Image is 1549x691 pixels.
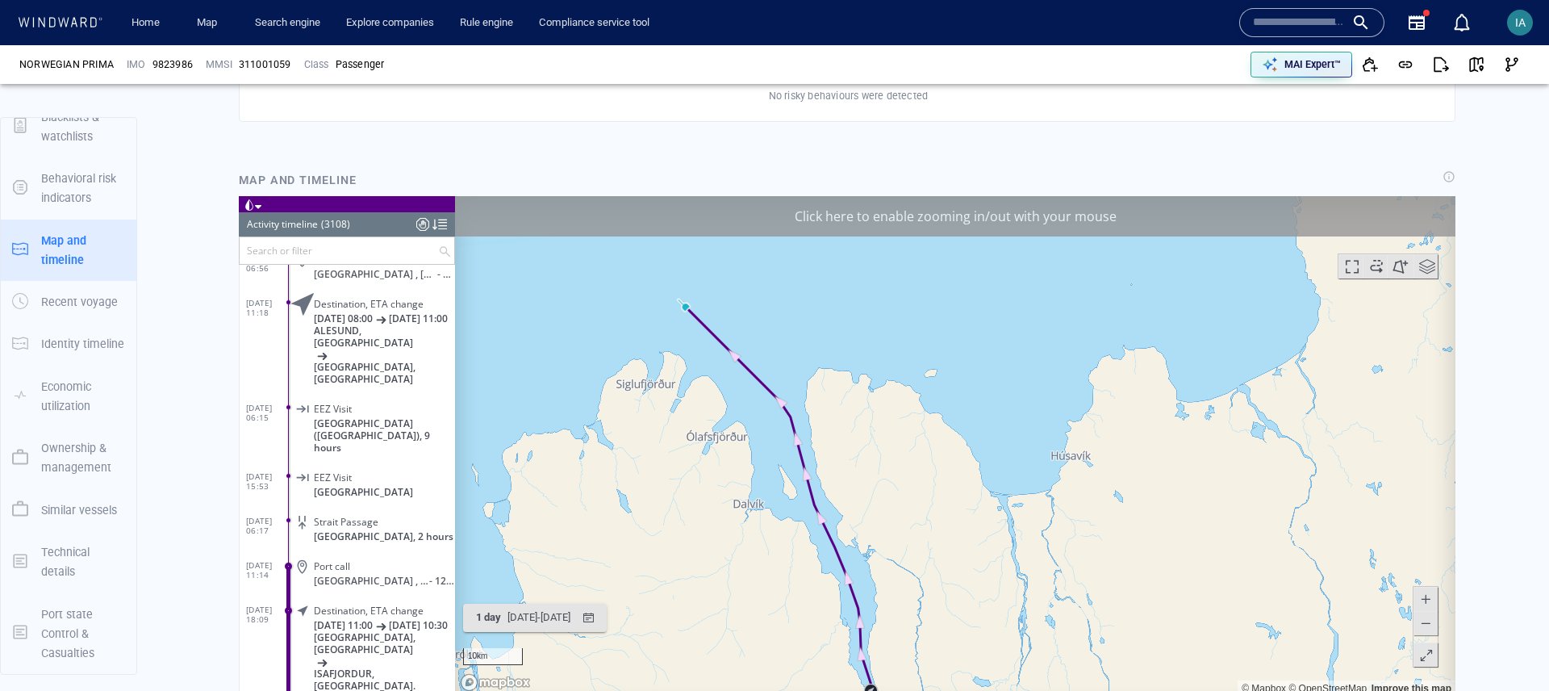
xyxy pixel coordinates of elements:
button: Blacklists & watchlists [1,96,136,158]
p: Recent voyage [41,292,118,312]
dl: [DATE] 15:53EEZ Visit[GEOGRAPHIC_DATA] [7,264,216,308]
button: Behavioral risk indicators [1,157,136,220]
button: Add to vessel list [1352,47,1388,82]
span: [DATE] 06:56 [7,57,50,77]
div: [DATE] - [DATE] [265,409,335,434]
button: Explore companies [340,9,440,37]
span: [DATE] 06:17 [7,320,50,339]
button: Identity timeline [1,323,136,365]
a: Port state Control & Casualties [1,625,136,640]
span: [DATE] 15:53 [7,275,50,295]
div: Alesund , Norway and Svalbard- 11 hours [75,72,216,84]
div: 10km [224,452,284,469]
div: NORWEGIAN PRIMA [19,57,114,72]
button: Technical details [1,531,136,593]
span: ALESUND, [GEOGRAPHIC_DATA] [75,128,216,153]
dl: [DATE] 06:17Strait Passage[GEOGRAPHIC_DATA], 2 hours [7,308,216,353]
span: [DATE] 06:15 [7,207,50,226]
div: Notification center [1452,13,1472,32]
div: Akureyri , Iceland- 12 hours [75,379,216,391]
button: Get link [1388,47,1423,82]
span: [GEOGRAPHIC_DATA] , [GEOGRAPHIC_DATA] [75,379,190,391]
div: Compliance Activities [177,16,190,40]
span: - 12 hours [190,379,216,391]
p: Blacklists & watchlists [41,107,125,147]
span: [DATE] 18:09 [7,408,50,428]
span: Port call [75,57,111,69]
a: Similar vessels [1,501,136,517]
iframe: Chat [1480,618,1537,679]
dl: [DATE] 06:56Port call[GEOGRAPHIC_DATA] , [GEOGRAPHIC_DATA] and [GEOGRAPHIC_DATA]- 11 hours [7,46,216,90]
dl: [DATE] 06:15EEZ Visit[GEOGRAPHIC_DATA] ([GEOGRAPHIC_DATA]), 9 hours [7,195,216,264]
span: [GEOGRAPHIC_DATA] ([GEOGRAPHIC_DATA]), 9 hours [75,221,216,258]
span: EEZ Visit [75,207,113,219]
span: 1 day [237,415,262,427]
a: Search engine [248,9,327,37]
span: IA [1515,16,1526,29]
button: Home [119,9,171,37]
p: Similar vessels [41,500,117,520]
div: tooltips.createAOI [1148,58,1175,82]
div: Map and timeline [232,164,363,196]
a: Ownership & management [1,450,136,465]
p: Ownership & management [41,438,125,478]
span: [DATE] 08:00 [75,116,134,128]
button: Map and timeline [1,220,136,282]
span: [DATE] 11:18 [7,102,50,121]
a: Behavioral risk indicators [1,180,136,195]
a: Home [125,9,166,37]
button: Map [184,9,236,37]
span: [DATE] 11:14 [7,364,50,383]
span: [DATE] 11:00 [150,116,209,128]
button: Recent voyage [1,281,136,323]
button: 1 day[DATE]-[DATE] [224,408,368,436]
div: Passenger [336,57,385,72]
p: Economic utilization [41,377,125,417]
a: Mapbox logo [221,477,292,496]
a: Rule engine [453,9,520,37]
a: Blacklists & watchlists [1,118,136,133]
dl: [DATE] 18:09Destination, ETA change[DATE] 11:00[DATE] 10:30[GEOGRAPHIC_DATA], [GEOGRAPHIC_DATA]IS... [7,397,216,502]
a: Compliance service tool [532,9,656,37]
div: 311001059 [239,57,291,72]
a: Map [190,9,229,37]
p: MMSI [206,57,232,72]
p: No risky behaviours were detected [769,89,929,103]
span: [GEOGRAPHIC_DATA] [75,290,174,302]
div: (3108) [82,16,111,40]
p: Map and timeline [41,231,125,270]
a: Improve this map [1133,487,1213,498]
a: Economic utilization [1,387,136,403]
span: Port call [75,364,111,376]
a: Map and timeline [1,241,136,257]
a: Identity timeline [1,336,136,351]
div: [GEOGRAPHIC_DATA] , [GEOGRAPHIC_DATA] and [GEOGRAPHIC_DATA] [75,72,198,84]
span: [GEOGRAPHIC_DATA], [GEOGRAPHIC_DATA] [75,435,216,459]
p: Identity timeline [41,334,124,354]
p: Technical details [41,542,125,582]
a: Mapbox [1003,487,1047,498]
span: EEZ Visit [75,275,113,287]
button: Create an AOI. [1148,58,1175,82]
div: Toggle vessel historical path [1124,58,1148,82]
span: 9823986 [152,57,193,72]
span: [GEOGRAPHIC_DATA], 2 hours [75,334,215,346]
p: Class [304,57,329,72]
dl: [DATE] 11:18Destination, ETA change[DATE] 08:00[DATE] 11:00ALESUND, [GEOGRAPHIC_DATA][GEOGRAPHIC_... [7,90,216,195]
dl: [DATE] 11:14Port call[GEOGRAPHIC_DATA] , [GEOGRAPHIC_DATA]- 12 hours [7,353,216,397]
button: Economic utilization [1,366,136,428]
a: Technical details [1,553,136,568]
button: Export report [1423,47,1459,82]
button: IA [1504,6,1536,39]
a: OpenStreetMap [1050,487,1128,498]
div: Focus on vessel path [1100,58,1124,82]
span: [GEOGRAPHIC_DATA], [GEOGRAPHIC_DATA] [75,165,216,189]
button: Similar vessels [1,489,136,531]
button: Visual Link Analysis [1494,47,1530,82]
p: Behavioral risk indicators [41,169,125,208]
